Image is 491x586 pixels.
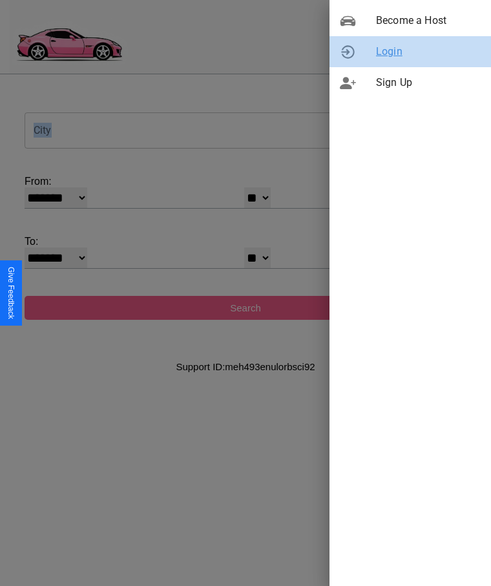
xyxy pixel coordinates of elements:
[376,13,481,28] span: Become a Host
[329,5,491,36] div: Become a Host
[329,67,491,98] div: Sign Up
[376,75,481,90] span: Sign Up
[6,267,16,319] div: Give Feedback
[329,36,491,67] div: Login
[376,44,481,59] span: Login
